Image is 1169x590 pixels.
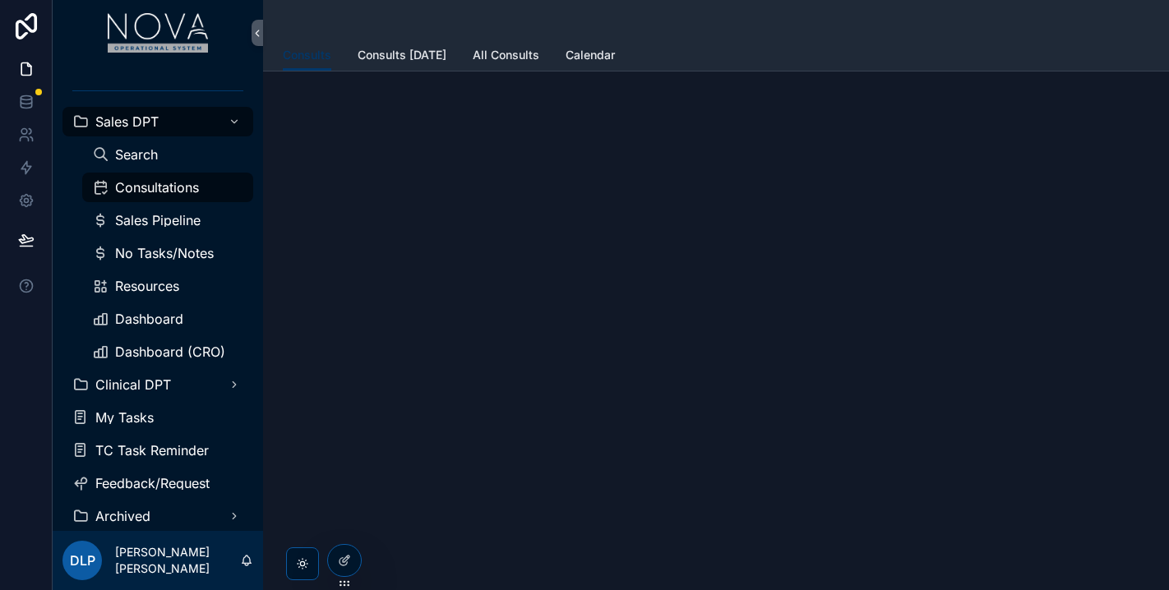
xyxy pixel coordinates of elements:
[82,205,253,235] a: Sales Pipeline
[115,148,158,161] span: Search
[115,247,214,260] span: No Tasks/Notes
[358,47,446,63] span: Consults [DATE]
[62,436,253,465] a: TC Task Reminder
[566,40,615,73] a: Calendar
[283,40,331,71] a: Consults
[95,115,159,128] span: Sales DPT
[82,337,253,366] a: Dashboard (CRO)
[473,40,539,73] a: All Consults
[62,403,253,432] a: My Tasks
[62,468,253,498] a: Feedback/Request
[115,279,179,293] span: Resources
[82,140,253,169] a: Search
[62,501,253,531] a: Archived
[62,107,253,136] a: Sales DPT
[53,66,263,531] div: scrollable content
[115,181,199,194] span: Consultations
[82,173,253,202] a: Consultations
[95,411,154,424] span: My Tasks
[95,378,171,391] span: Clinical DPT
[82,238,253,268] a: No Tasks/Notes
[70,551,95,570] span: DLP
[115,312,183,325] span: Dashboard
[566,47,615,63] span: Calendar
[115,544,240,577] p: [PERSON_NAME] [PERSON_NAME]
[95,444,209,457] span: TC Task Reminder
[95,477,210,490] span: Feedback/Request
[358,40,446,73] a: Consults [DATE]
[82,304,253,334] a: Dashboard
[283,47,331,63] span: Consults
[108,13,209,53] img: App logo
[95,509,150,523] span: Archived
[115,214,201,227] span: Sales Pipeline
[115,345,225,358] span: Dashboard (CRO)
[62,370,253,399] a: Clinical DPT
[82,271,253,301] a: Resources
[473,47,539,63] span: All Consults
